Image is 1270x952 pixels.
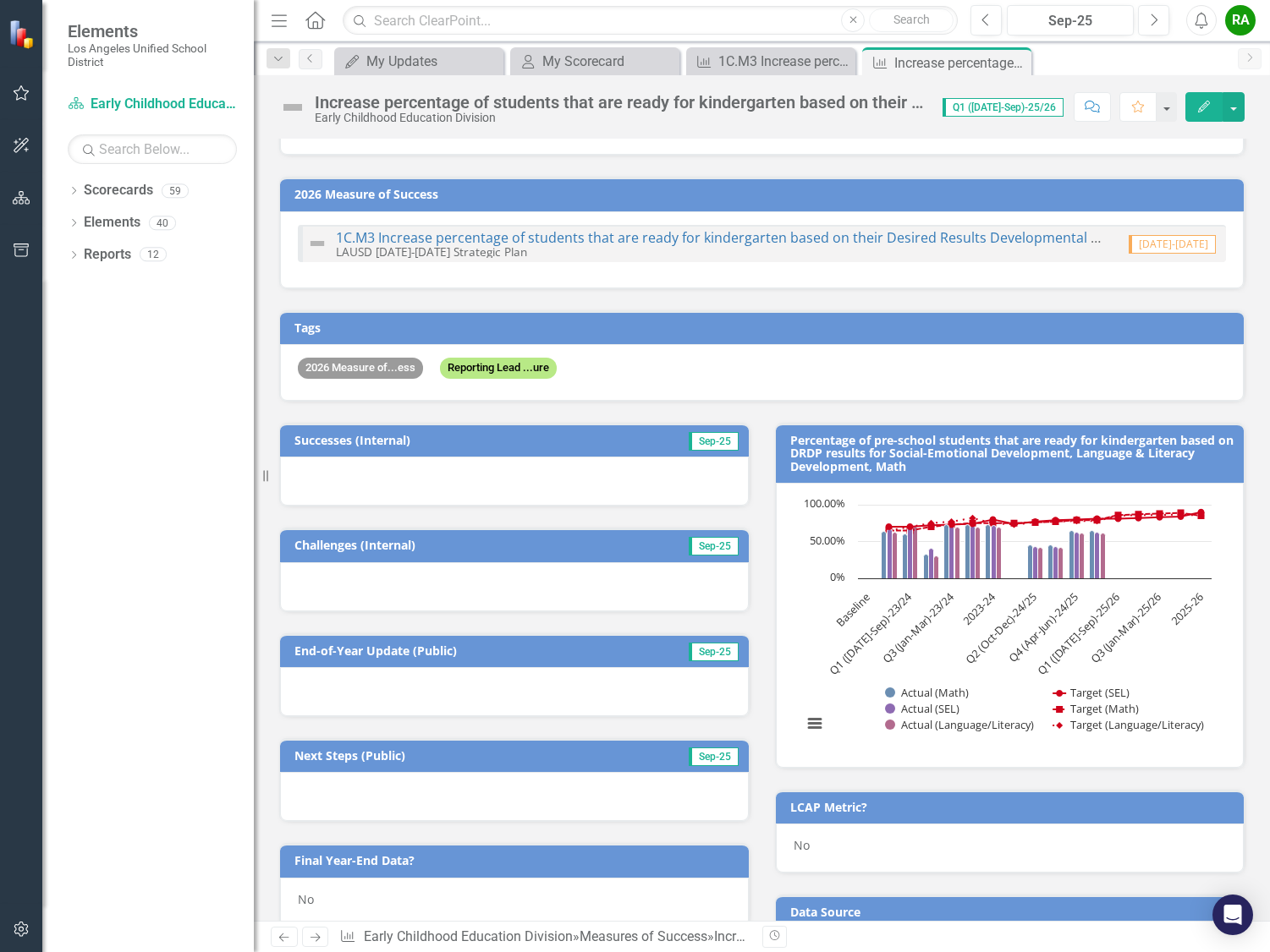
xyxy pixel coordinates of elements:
[948,525,954,578] path: Q3 (Jan-Mar)-23/24, 72. Actual (SEL).
[1007,5,1134,36] button: Sep-25
[961,589,1039,667] text: Q2 (Oct-Dec)-24/25
[1013,11,1128,31] div: Sep-25
[794,837,810,853] span: No
[954,527,959,578] path: Q3 (Jan-Mar)-23/24, 70. Actual (Language/Literacy).
[1073,516,1080,523] path: Q4 (Apr-Jun)-24/25, 80. Target (SEL).
[1074,532,1079,578] path: Q4 (Apr-Jun)-24/25, 63. Actual (SEL).
[948,521,954,528] path: Q3 (Jan-Mar)-23/24, 73. Target (SEL).
[943,524,948,578] path: Q3 (Jan-Mar)-23/24, 73. Actual (Math).
[1089,530,1094,578] path: 2024-25, 65. Actual (Math).
[923,554,928,578] path: Q2 (Oct-Dec)-23/24, 33. Actual (Math).
[84,213,140,233] a: Elements
[68,134,237,164] input: Search Below...
[294,539,607,551] h3: Challenges (Internal)
[690,51,851,72] a: 1C.M3 Increase percentage of students that are ready for kindergarten based on their Desired Resu...
[580,928,707,944] a: Measures of Success
[794,496,1227,750] div: Chart. Highcharts interactive chart.
[68,21,237,41] span: Elements
[1053,717,1204,732] button: Show Target (Language/Literacy)
[84,245,131,265] a: Reports
[885,523,892,530] path: 2022-23, 70. Target (SEL).
[343,6,958,36] input: Search ClearPoint...
[907,527,912,578] path: Q1 (Jul-Sep)-23/24, 70. Actual (SEL).
[718,51,851,72] div: 1C.M3 Increase percentage of students that are ready for kindergarten based on their Desired Resu...
[1212,895,1253,935] div: Open Intercom Messenger
[294,644,633,657] h3: End-of-Year Update (Public)
[790,434,1236,473] h3: Percentage of pre-school students that are ready for kindergarten based on DRDP results for Socia...
[294,749,598,762] h3: Next Steps (Public)
[933,555,938,578] path: Q2 (Oct-Dec)-23/24, 30. Actual (Language/Literacy).
[1034,589,1123,678] text: Q1 ([DATE]-Sep)-25/26
[294,321,1235,334] h3: Tags
[1156,514,1163,521] path: Q3 (Jan-Mar)-25/26, 83. Target (SEL).
[689,643,739,661] span: Sep-25
[1079,533,1084,578] path: Q4 (Apr-Jun)-24/25, 62. Actual (Language/Literacy).
[338,51,499,72] a: My Updates
[298,358,423,379] span: 2026 Measure of...ess
[927,522,934,528] path: Q2 (Oct-Dec)-23/24, 72. Target (SEL).
[996,527,1001,578] path: 2023-24, 70. Actual (Language/Literacy).
[1047,544,1053,578] path: Q3 (Jan-Mar)-24/25, 45. Actual (Math).
[830,569,845,584] text: 0%
[689,537,739,555] span: Sep-25
[893,13,930,26] span: Search
[989,516,996,523] path: 2023-24, 80. Target (SEL).
[315,112,926,124] div: Early Childhood Education Division
[1100,533,1105,578] path: 2024-25, 62. Actual (Language/Literacy).
[1094,532,1099,578] path: 2024-25, 63. Actual (SEL).
[1197,509,1204,516] path: 2025-26, 90. Target (SEL).
[928,548,933,578] path: Q2 (Oct-Dec)-23/24, 41. Actual (SEL).
[970,525,975,578] path: Q4 (Apr-Jun)-23/24, 72. Actual (SEL).
[366,51,499,72] div: My Updates
[810,533,845,548] text: 50.00%
[965,524,970,578] path: Q4 (Apr-Jun)-23/24, 73. Actual (Math).
[1135,515,1141,522] path: Q2 (Oct-Dec)-25/26, 82. Target (SEL).
[336,243,527,260] small: LAUSD [DATE]-[DATE] Strategic Plan
[689,432,739,451] span: Sep-25
[162,183,189,198] div: 59
[514,51,675,72] a: My Scorecard
[68,95,237,114] a: Early Childhood Education Division
[868,509,1204,530] g: Target (SEL), series 2 of 6. Line with 17 data points.
[906,523,913,530] path: Q1 (Jul-Sep)-23/24, 70. Target (SEL).
[803,712,827,736] button: View chart menu, Chart
[969,521,976,528] path: Q4 (Apr-Jun)-23/24, 74. Target (SEL).
[364,928,573,944] a: Early Childhood Education Division
[943,98,1064,117] span: Q1 ([DATE]-Sep)-25/26
[1053,685,1130,700] button: Show Target (SEL)
[440,358,557,379] span: Reporting Lead ...ure
[294,854,740,867] h3: Final Year-End Data?
[790,905,1236,918] h3: Data Source
[804,495,845,511] text: 100.00%
[279,94,306,121] img: Not Defined
[1058,547,1063,578] path: Q3 (Jan-Mar)-24/25, 42. Actual (Language/Literacy).
[307,233,327,254] img: Not Defined
[140,248,167,262] div: 12
[826,588,915,677] text: Q1 ([DATE]-Sep)-23/24
[1005,589,1081,665] text: Q4 (Apr-Jun)-24/25
[790,801,1236,813] h3: LCAP Metric?
[1168,589,1206,627] text: 2025-26
[959,588,998,627] text: 2023-24
[294,434,602,446] h3: Successes (Internal)
[1031,518,1038,525] path: Q2 (Oct-Dec)-24/25, 77. Target (SEL).
[1225,5,1256,36] button: RA
[887,528,892,578] path: 2022-23, 67. Actual (SEL).
[294,188,1235,200] h3: 2026 Measure of Success
[885,717,1034,732] button: Show Actual (Language/Literacy)
[912,526,917,578] path: Q1 (Jul-Sep)-23/24, 71. Actual (Language/Literacy).
[1037,547,1042,578] path: Q2 (Oct-Dec)-24/25, 42. Actual (Language/Literacy).
[1129,235,1216,254] span: [DATE]-[DATE]
[542,51,675,72] div: My Scorecard
[881,531,886,578] path: 2022-23, 64. Actual (Math).
[902,533,907,578] path: Q1 (Jul-Sep)-23/24, 60. Actual (Math).
[315,93,926,112] div: Increase percentage of students that are ready for kindergarten based on their Desired Results De...
[1114,515,1121,522] path: Q1 (Jul-Sep)-25/26, 81. Target (SEL).
[8,19,38,48] img: ClearPoint Strategy
[149,216,176,230] div: 40
[985,524,990,578] path: 2023-24, 73. Actual (Math).
[298,891,314,907] span: No
[1032,546,1037,578] path: Q2 (Oct-Dec)-24/25, 43. Actual (SEL).
[84,181,153,200] a: Scorecards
